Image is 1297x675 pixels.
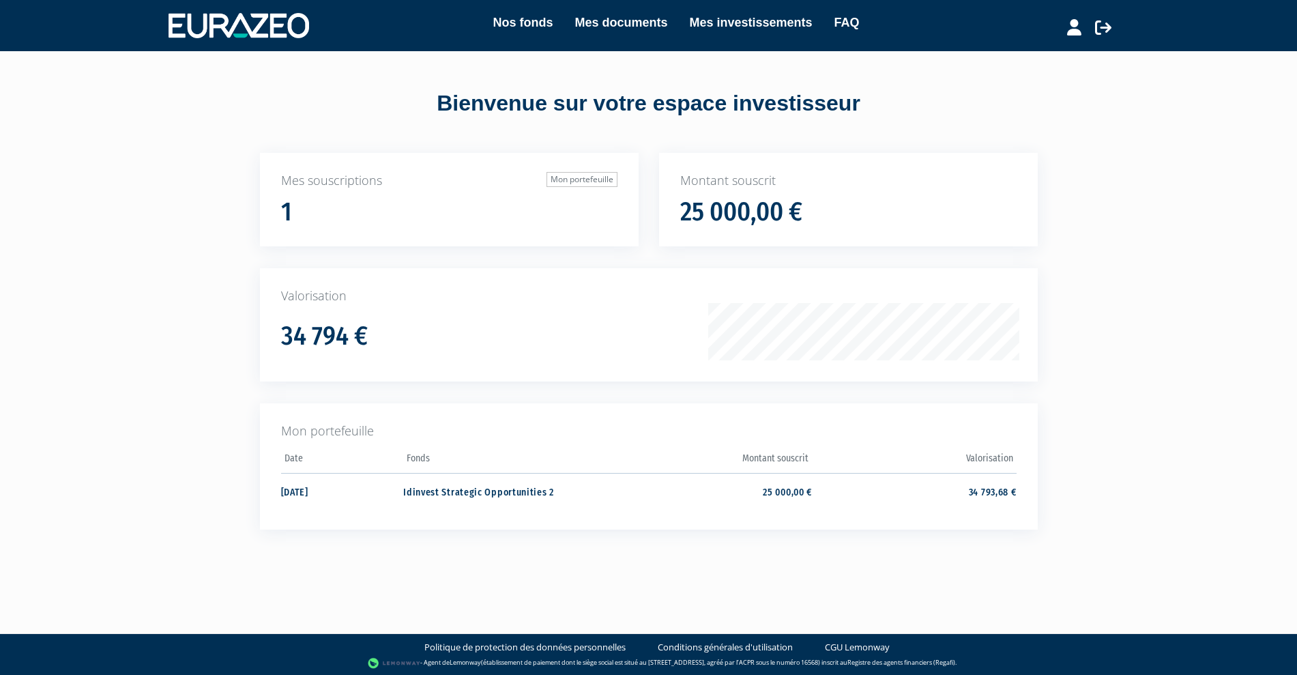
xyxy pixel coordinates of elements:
div: - Agent de (établissement de paiement dont le siège social est situé au [STREET_ADDRESS], agréé p... [14,657,1283,670]
a: Conditions générales d'utilisation [658,641,793,654]
div: Bienvenue sur votre espace investisseur [229,88,1068,119]
h1: 1 [281,198,292,227]
td: [DATE] [281,473,404,509]
p: Montant souscrit [680,172,1017,190]
a: Nos fonds [493,13,553,32]
td: 25 000,00 € [608,473,812,509]
p: Mon portefeuille [281,422,1017,440]
a: CGU Lemonway [825,641,890,654]
a: Politique de protection des données personnelles [424,641,626,654]
a: Registre des agents financiers (Regafi) [847,658,955,667]
td: Idinvest Strategic Opportunities 2 [403,473,607,509]
th: Valorisation [812,448,1016,474]
th: Fonds [403,448,607,474]
a: Lemonway [450,658,481,667]
h1: 34 794 € [281,322,368,351]
h1: 25 000,00 € [680,198,802,227]
img: 1732889491-logotype_eurazeo_blanc_rvb.png [169,13,309,38]
p: Valorisation [281,287,1017,305]
a: Mon portefeuille [547,172,617,187]
img: logo-lemonway.png [368,657,420,670]
th: Montant souscrit [608,448,812,474]
a: FAQ [834,13,860,32]
th: Date [281,448,404,474]
td: 34 793,68 € [812,473,1016,509]
a: Mes documents [574,13,667,32]
p: Mes souscriptions [281,172,617,190]
a: Mes investissements [689,13,812,32]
